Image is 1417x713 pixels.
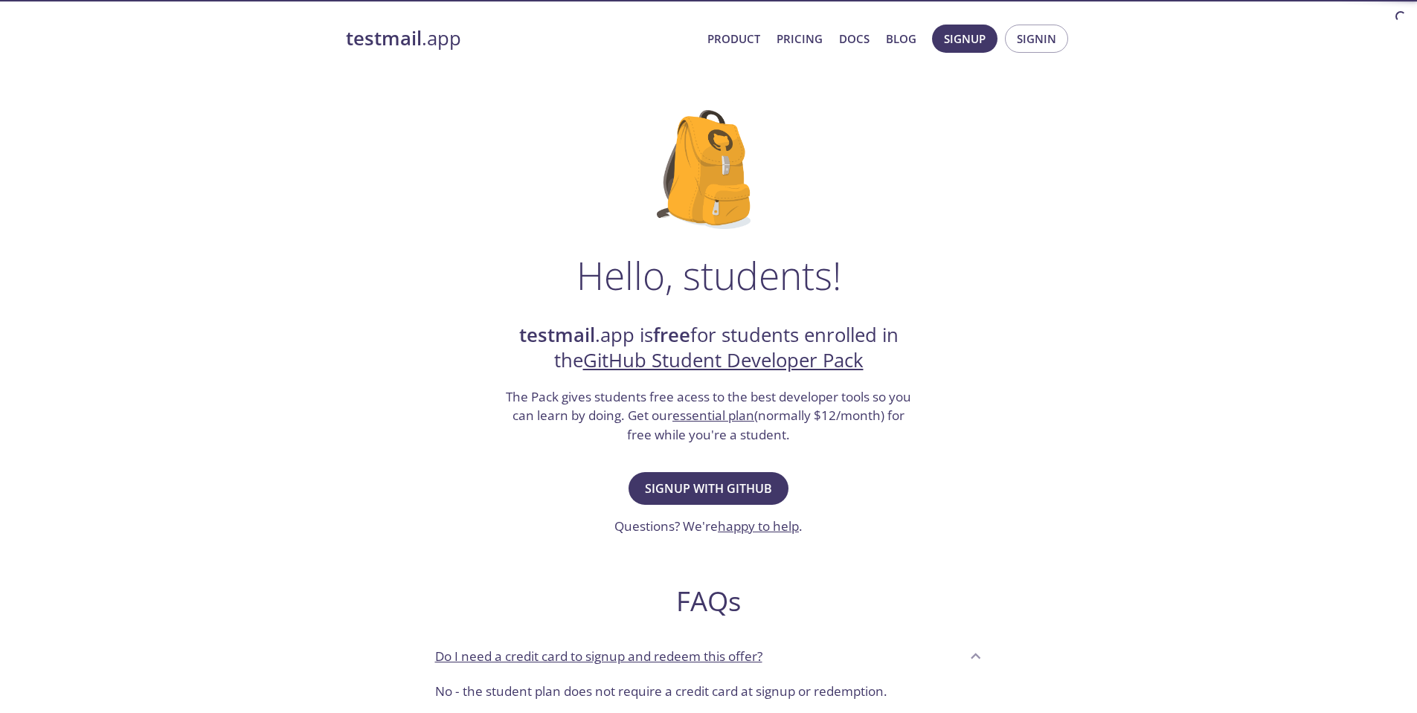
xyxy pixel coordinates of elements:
strong: testmail [346,25,422,51]
strong: testmail [519,322,595,348]
span: Signin [1017,29,1056,48]
img: github-student-backpack.png [657,110,760,229]
button: Signup [932,25,997,53]
h3: The Pack gives students free acess to the best developer tools so you can learn by doing. Get our... [504,387,913,445]
span: Signup with GitHub [645,478,772,499]
div: Do I need a credit card to signup and redeem this offer? [423,636,995,676]
div: Do I need a credit card to signup and redeem this offer? [423,676,995,713]
p: Do I need a credit card to signup and redeem this offer? [435,647,762,666]
a: Blog [886,29,916,48]
h1: Hello, students! [576,253,841,297]
a: Docs [839,29,870,48]
a: GitHub Student Developer Pack [583,347,864,373]
h3: Questions? We're . [614,517,803,536]
button: Signup with GitHub [629,472,788,505]
span: Signup [944,29,986,48]
a: happy to help [718,517,799,535]
strong: free [653,322,690,348]
button: Signin [1005,25,1068,53]
a: testmail.app [346,26,695,51]
a: Product [707,29,760,48]
a: essential plan [672,407,754,424]
h2: .app is for students enrolled in the [504,323,913,374]
h2: FAQs [423,584,995,618]
p: No - the student plan does not require a credit card at signup or redemption. [435,682,983,701]
a: Pricing [777,29,823,48]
